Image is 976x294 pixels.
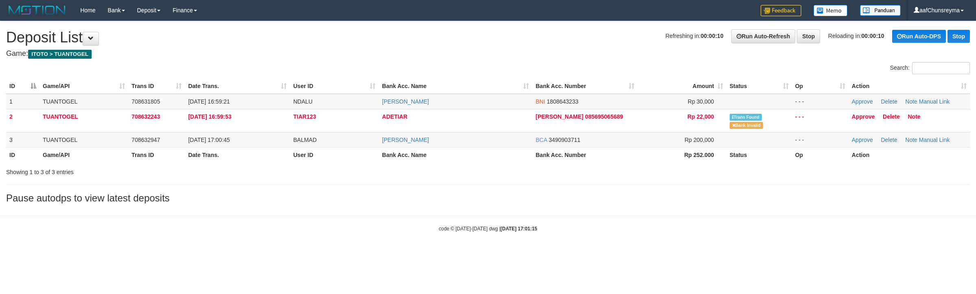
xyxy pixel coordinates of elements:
a: Note [908,113,921,120]
img: Feedback.jpg [761,5,801,16]
td: TUANTOGEL [39,94,128,109]
th: User ID: activate to sort column ascending [290,79,379,94]
th: Rp 252.000 [638,147,726,162]
td: 3 [6,132,39,147]
span: [DATE] 16:59:53 [188,113,231,120]
h4: Game: [6,50,970,58]
td: - - - [792,94,849,109]
img: MOTION_logo.png [6,4,68,16]
a: Approve [852,98,873,105]
label: Search: [890,62,970,74]
a: Note [905,137,917,143]
th: User ID [290,147,379,162]
a: Run Auto-Refresh [731,29,795,43]
span: TIAR123 [293,113,316,120]
span: 708632243 [132,113,160,120]
th: Status [726,147,792,162]
td: TUANTOGEL [39,132,128,147]
th: Bank Acc. Number: activate to sort column ascending [532,79,637,94]
td: - - - [792,132,849,147]
a: Manual Link [919,98,950,105]
span: 708632947 [132,137,160,143]
a: [PERSON_NAME] [382,98,429,105]
th: ID: activate to sort column descending [6,79,39,94]
a: ADETIAR [382,113,407,120]
span: Similar transaction found [730,114,762,121]
td: 2 [6,109,39,132]
span: NDALU [293,98,312,105]
strong: 00:00:10 [701,33,724,39]
img: panduan.png [860,5,901,16]
span: Rp 22,000 [687,113,714,120]
th: Game/API [39,147,128,162]
a: Manual Link [919,137,950,143]
th: ID [6,147,39,162]
span: Copy 3490903711 to clipboard [548,137,580,143]
a: Delete [881,137,897,143]
strong: [DATE] 17:01:15 [500,226,537,232]
th: Date Trans. [185,147,290,162]
th: Game/API: activate to sort column ascending [39,79,128,94]
input: Search: [912,62,970,74]
a: Delete [881,98,897,105]
th: Op: activate to sort column ascending [792,79,849,94]
h3: Pause autodps to view latest deposits [6,193,970,203]
th: Bank Acc. Name: activate to sort column ascending [379,79,532,94]
a: Stop [797,29,820,43]
th: Date Trans.: activate to sort column ascending [185,79,290,94]
th: Amount: activate to sort column ascending [638,79,726,94]
a: Delete [883,113,900,120]
a: Stop [947,30,970,43]
div: Showing 1 to 3 of 3 entries [6,165,401,176]
small: code © [DATE]-[DATE] dwg | [439,226,537,232]
th: Action: activate to sort column ascending [849,79,970,94]
th: Trans ID: activate to sort column ascending [128,79,185,94]
span: Refreshing in: [665,33,723,39]
th: Status: activate to sort column ascending [726,79,792,94]
td: TUANTOGEL [39,109,128,132]
span: BALMAD [293,137,317,143]
a: [PERSON_NAME] [382,137,429,143]
th: Bank Acc. Name [379,147,532,162]
img: Button%20Memo.svg [814,5,848,16]
span: Copy 085695065689 to clipboard [585,113,623,120]
span: Rp 30,000 [688,98,714,105]
td: - - - [792,109,849,132]
a: Run Auto-DPS [892,30,946,43]
span: BCA [535,137,547,143]
h1: Deposit List [6,29,970,46]
th: Action [849,147,970,162]
span: Reloading in: [828,33,884,39]
th: Trans ID [128,147,185,162]
span: [PERSON_NAME] [535,113,583,120]
span: Rp 200,000 [684,137,714,143]
span: ITOTO > TUANTOGEL [28,50,92,59]
strong: 00:00:10 [862,33,884,39]
a: Approve [852,113,875,120]
th: Bank Acc. Number [532,147,637,162]
span: Bank is not match [730,122,763,129]
a: Approve [852,137,873,143]
span: 708631805 [132,98,160,105]
th: Op [792,147,849,162]
td: 1 [6,94,39,109]
span: Copy 1808643233 to clipboard [547,98,579,105]
span: [DATE] 16:59:21 [188,98,230,105]
span: BNI [535,98,545,105]
a: Note [905,98,917,105]
span: [DATE] 17:00:45 [188,137,230,143]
